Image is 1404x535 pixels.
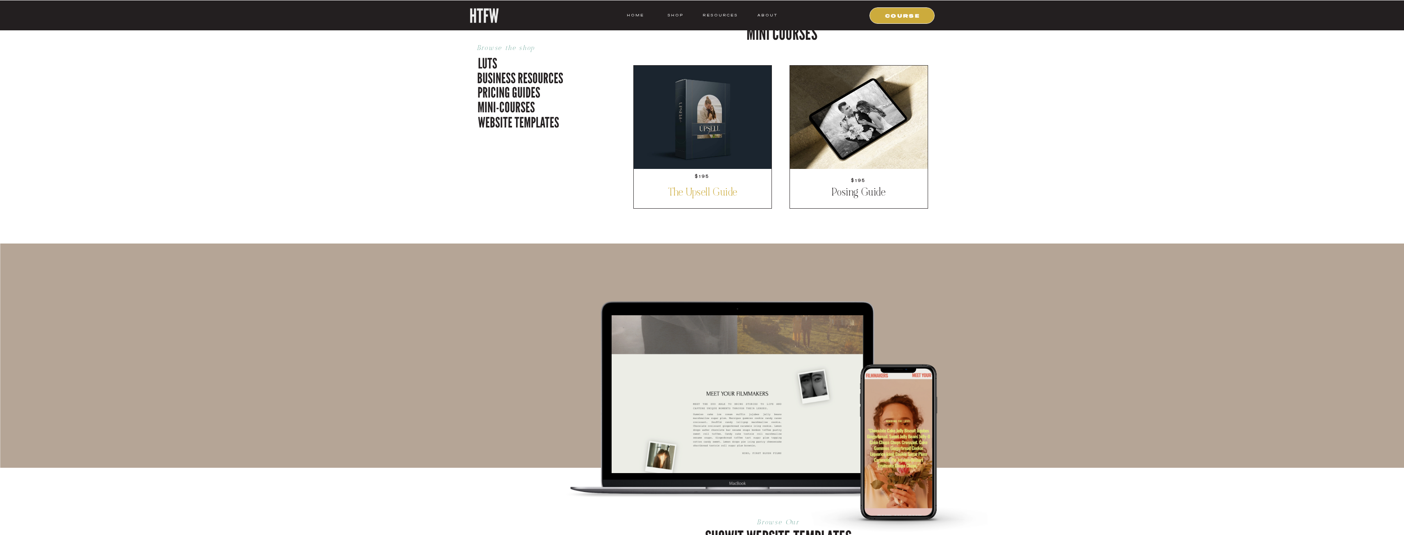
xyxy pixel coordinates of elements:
a: The Upsell Guide [640,186,766,201]
a: business resources [477,68,573,85]
a: $195 [800,177,918,185]
a: ABOUT [757,11,778,19]
a: HOME [627,11,644,19]
a: shop [660,11,692,19]
a: luts [478,53,561,71]
a: mini-courses [478,97,571,114]
a: website templates [478,112,561,130]
p: Browse our [653,14,912,23]
p: Browse Our [649,518,908,528]
a: $195 [644,173,762,181]
a: resources [700,11,738,19]
p: mini courses [653,20,912,44]
a: COURSE [875,11,931,19]
a: Posing Guide [800,186,918,200]
a: pricing guides [478,82,583,100]
p: Browse the shop [477,43,602,53]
